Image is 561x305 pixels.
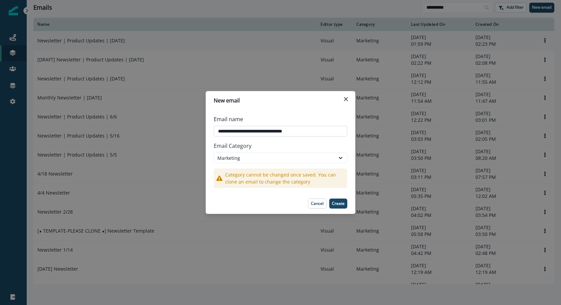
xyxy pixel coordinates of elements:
[225,171,345,185] p: Category cannot be changed once saved. You can clone an email to change the category
[311,201,324,206] p: Cancel
[214,139,347,152] p: Email Category
[217,155,332,162] div: Marketing
[329,199,347,209] button: Create
[214,96,240,104] p: New email
[308,199,327,209] button: Cancel
[341,94,351,104] button: Close
[214,115,243,123] p: Email name
[332,201,345,206] p: Create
